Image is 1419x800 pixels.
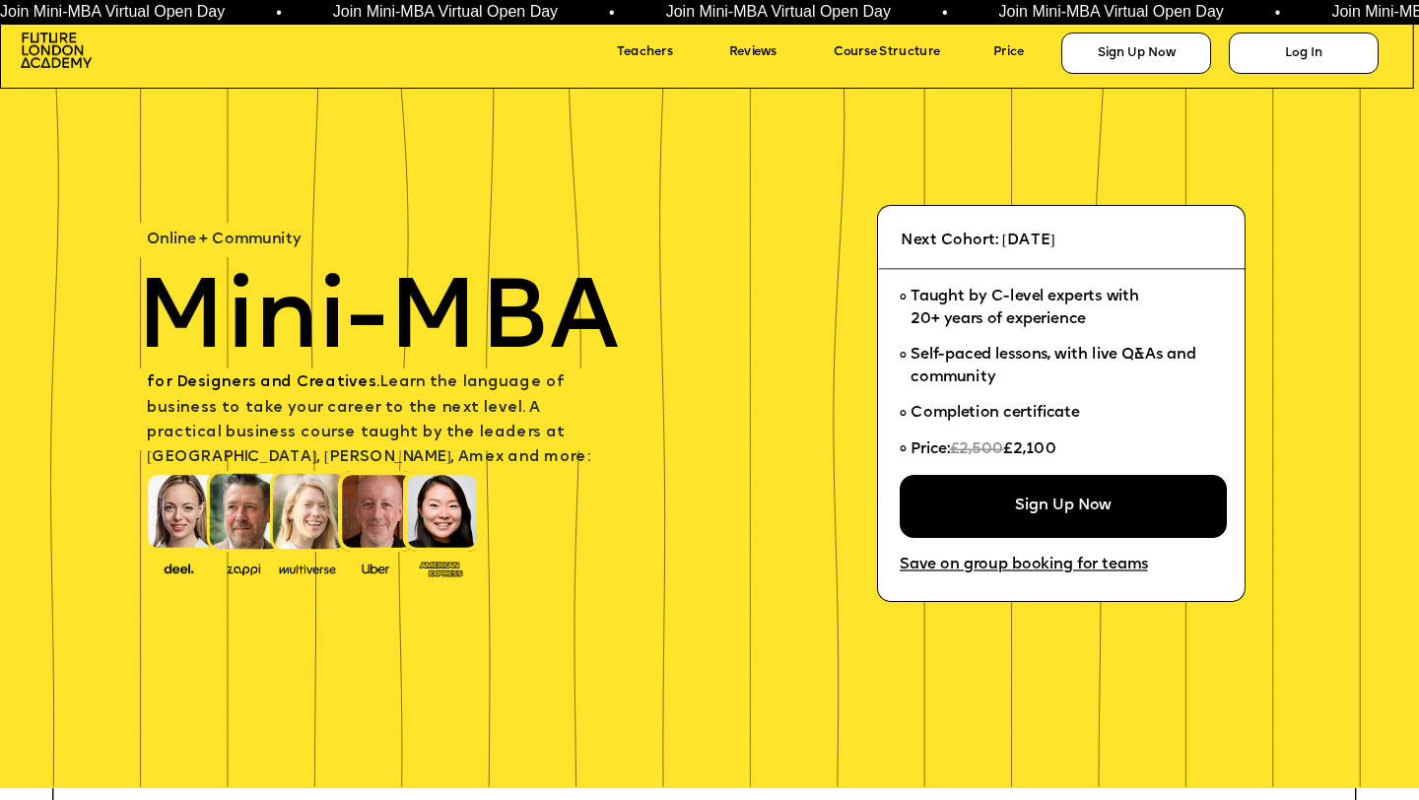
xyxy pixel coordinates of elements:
img: image-93eab660-639c-4de6-957c-4ae039a0235a.png [413,558,468,578]
span: Mini-MBA [136,273,620,371]
span: • [942,5,948,21]
img: image-388f4489-9820-4c53-9b08-f7df0b8d4ae2.png [151,559,206,576]
img: image-aac980e9-41de-4c2d-a048-f29dd30a0068.png [21,33,92,69]
span: Next Cohort: [DATE] [901,233,1055,248]
span: for Designers and Creatives. [147,375,379,390]
span: Completion certificate [911,406,1080,421]
span: Self-paced lessons, with live Q&As and community [911,348,1200,385]
span: • [276,5,282,21]
img: image-b2f1584c-cbf7-4a77-bbe0-f56ae6ee31f2.png [216,560,271,574]
span: • [609,5,615,21]
span: Taught by C-level experts with 20+ years of experience [911,290,1139,327]
span: Learn the language of business to take your career to the next level. A practical business course... [147,375,589,465]
span: Price: [911,442,949,457]
img: image-b7d05013-d886-4065-8d38-3eca2af40620.png [274,559,341,576]
a: Reviews [729,40,805,67]
span: £2,100 [1003,442,1055,457]
a: Teachers [617,40,707,67]
span: • [1274,5,1280,21]
span: Online + Community [147,233,301,247]
img: image-99cff0b2-a396-4aab-8550-cf4071da2cb9.png [348,560,403,574]
a: Price [993,40,1048,67]
span: £2,500 [949,442,1003,457]
a: Course Structure [834,40,980,67]
a: Save on group booking for teams [900,552,1187,581]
